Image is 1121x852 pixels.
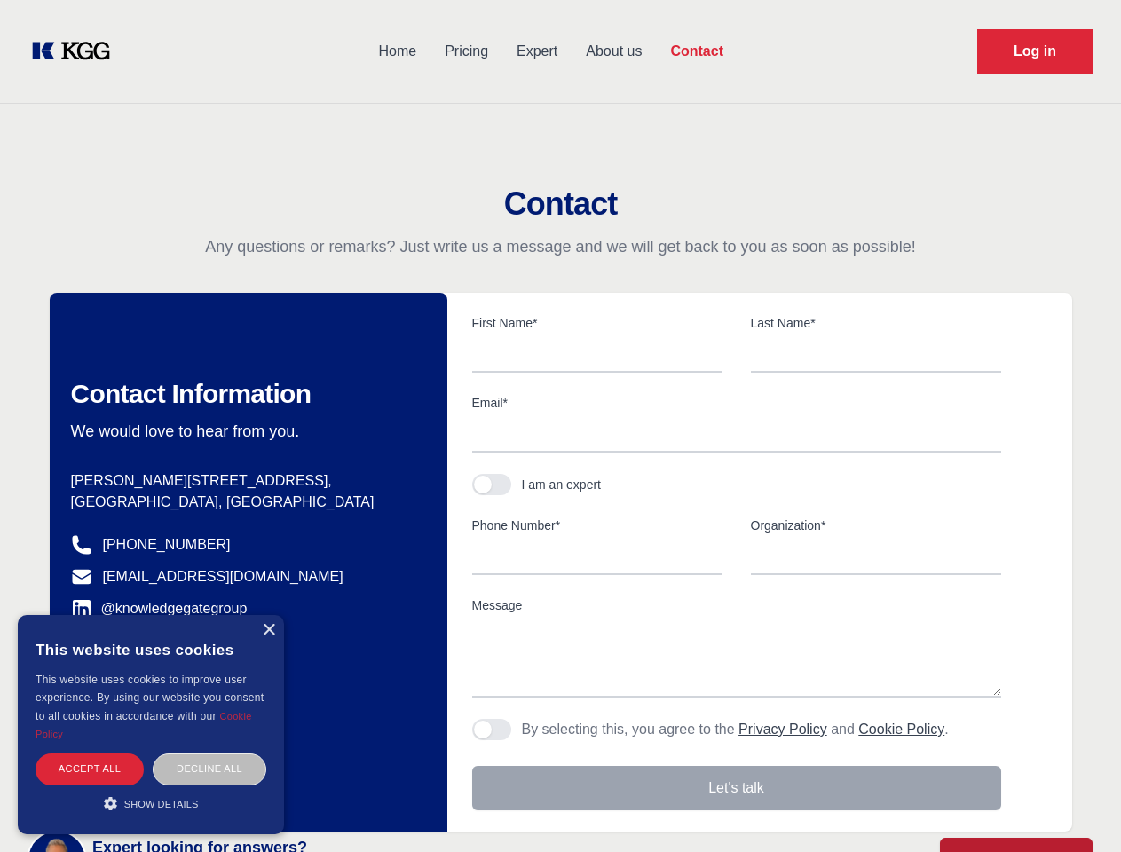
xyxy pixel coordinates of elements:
a: KOL Knowledge Platform: Talk to Key External Experts (KEE) [28,37,124,66]
span: This website uses cookies to improve user experience. By using our website you consent to all coo... [36,674,264,722]
p: We would love to hear from you. [71,421,419,442]
label: Message [472,596,1001,614]
div: Show details [36,794,266,812]
a: @knowledgegategroup [71,598,248,619]
p: [GEOGRAPHIC_DATA], [GEOGRAPHIC_DATA] [71,492,419,513]
div: I am an expert [522,476,602,493]
a: Cookie Policy [858,722,944,737]
p: Any questions or remarks? Just write us a message and we will get back to you as soon as possible! [21,236,1100,257]
a: Privacy Policy [738,722,827,737]
a: Expert [502,28,572,75]
a: [PHONE_NUMBER] [103,534,231,556]
a: Home [364,28,430,75]
a: Request Demo [977,29,1093,74]
label: Email* [472,394,1001,412]
div: Decline all [153,753,266,785]
a: About us [572,28,656,75]
label: Organization* [751,517,1001,534]
span: Show details [124,799,199,809]
div: Close [262,624,275,637]
iframe: Chat Widget [1032,767,1121,852]
h2: Contact [21,186,1100,222]
div: This website uses cookies [36,628,266,671]
label: Phone Number* [472,517,722,534]
a: Contact [656,28,738,75]
a: Pricing [430,28,502,75]
div: Accept all [36,753,144,785]
a: Cookie Policy [36,711,252,739]
button: Let's talk [472,766,1001,810]
p: [PERSON_NAME][STREET_ADDRESS], [71,470,419,492]
p: By selecting this, you agree to the and . [522,719,949,740]
h2: Contact Information [71,378,419,410]
label: Last Name* [751,314,1001,332]
a: [EMAIL_ADDRESS][DOMAIN_NAME] [103,566,343,588]
label: First Name* [472,314,722,332]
